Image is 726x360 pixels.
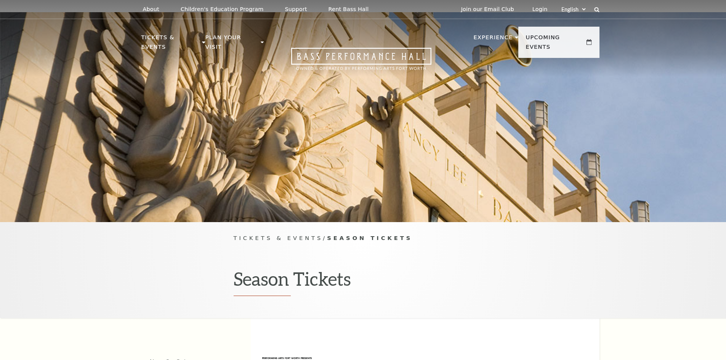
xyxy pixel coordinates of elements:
h1: Season Tickets [234,268,493,296]
p: / [234,234,493,243]
p: Support [285,6,307,13]
p: Tickets & Events [141,33,200,56]
p: Plan Your Visit [205,33,259,56]
p: Rent Bass Hall [329,6,369,13]
span: Season Tickets [327,235,412,241]
span: Tickets & Events [234,235,323,241]
p: Upcoming Events [526,33,585,56]
select: Select: [560,6,587,13]
p: Experience [473,33,513,46]
p: Children's Education Program [181,6,264,13]
p: About [143,6,159,13]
